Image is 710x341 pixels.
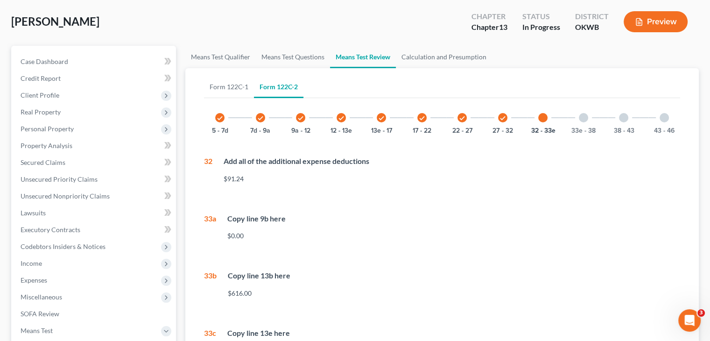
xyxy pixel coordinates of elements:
iframe: Intercom live chat [678,309,701,332]
div: District [575,11,609,22]
span: 13 [499,22,507,31]
i: check [217,115,223,121]
div: $616.00 [228,289,680,298]
i: check [459,115,465,121]
button: 12 - 13e [330,128,352,134]
span: Real Property [21,108,61,116]
div: Status [522,11,560,22]
div: 32 [204,156,212,191]
button: 43 - 46 [654,128,675,134]
span: Unsecured Nonpriority Claims [21,192,110,200]
i: check [499,115,506,121]
div: Copy line 13b here [228,270,680,281]
button: 38 - 43 [613,128,634,134]
div: 33b [204,270,217,305]
button: 7d - 9a [250,128,270,134]
button: 32 - 33e [531,128,555,134]
span: Miscellaneous [21,293,62,301]
span: Unsecured Priority Claims [21,175,98,183]
div: In Progress [522,22,560,33]
div: Chapter [471,22,507,33]
button: 22 - 27 [452,128,472,134]
span: Credit Report [21,74,61,82]
div: $0.00 [227,231,680,241]
i: check [297,115,304,121]
span: Personal Property [21,125,74,133]
button: 5 - 7d [212,128,228,134]
span: Codebtors Insiders & Notices [21,242,105,250]
span: [PERSON_NAME] [11,14,99,28]
button: 9a - 12 [291,128,310,134]
a: Unsecured Nonpriority Claims [13,188,176,205]
button: 17 - 22 [413,128,431,134]
a: Means Test Qualifier [185,46,256,68]
span: Lawsuits [21,209,46,217]
a: Means Test Questions [256,46,330,68]
div: $91.24 [224,174,680,184]
a: Case Dashboard [13,53,176,70]
div: Copy line 9b here [227,213,680,224]
button: 13e - 17 [371,128,392,134]
div: Copy line 13e here [227,328,680,339]
span: Executory Contracts [21,226,80,234]
div: OKWB [575,22,609,33]
div: Chapter [471,11,507,22]
a: Calculation and Presumption [396,46,492,68]
span: Secured Claims [21,158,65,166]
a: Lawsuits [13,205,176,221]
a: Unsecured Priority Claims [13,171,176,188]
div: Add all of the additional expense deductions [224,156,680,167]
button: 27 - 32 [492,128,513,134]
span: 3 [697,309,705,317]
a: Secured Claims [13,154,176,171]
a: Form 122C-2 [254,76,303,98]
a: Means Test Review [330,46,396,68]
span: SOFA Review [21,310,59,318]
a: Form 122C-1 [204,76,254,98]
i: check [338,115,344,121]
span: Client Profile [21,91,59,99]
span: Case Dashboard [21,57,68,65]
div: 33a [204,213,216,249]
i: check [378,115,385,121]
span: Income [21,259,42,267]
a: Property Analysis [13,137,176,154]
i: check [257,115,264,121]
span: Means Test [21,327,53,334]
i: check [419,115,425,121]
button: Preview [624,11,688,32]
a: Executory Contracts [13,221,176,238]
button: 33e - 38 [571,128,596,134]
a: SOFA Review [13,305,176,322]
span: Property Analysis [21,142,72,149]
a: Credit Report [13,70,176,87]
span: Expenses [21,276,47,284]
